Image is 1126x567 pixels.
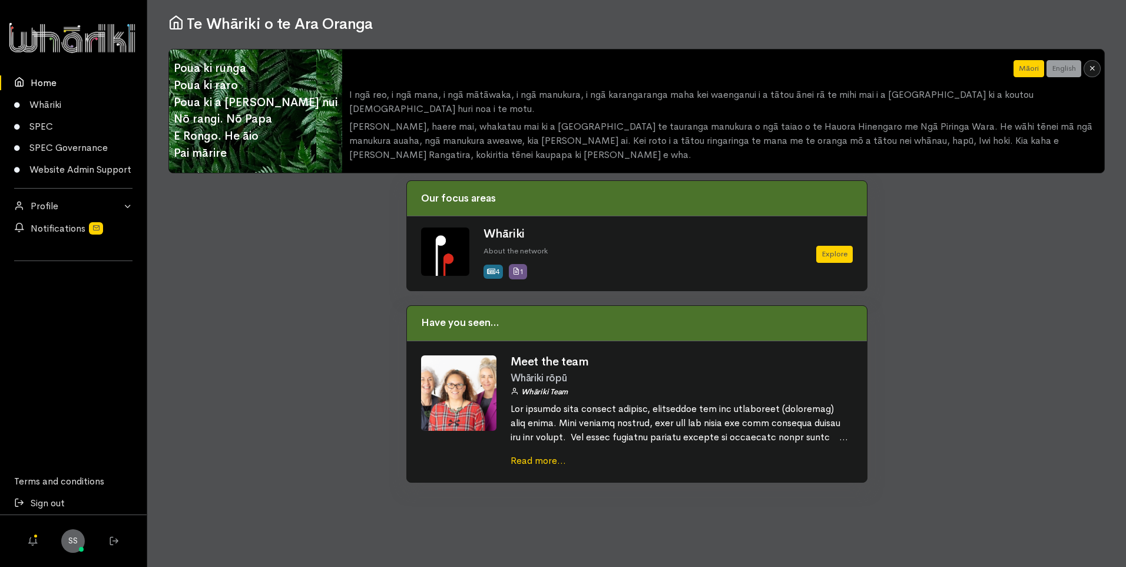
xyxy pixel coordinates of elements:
[407,181,867,216] div: Our focus areas
[168,14,1105,33] h1: Te Whāriki o te Ara Oranga
[1046,60,1081,77] button: English
[349,88,1097,116] p: I ngā reo, i ngā mana, i ngā mātāwaka, i ngā manukura, i ngā karangaranga maha kei waenganui i a ...
[816,246,853,263] a: Explore
[483,226,525,241] a: Whāriki
[349,120,1097,162] p: [PERSON_NAME], haere mai, whakatau mai ki a [GEOGRAPHIC_DATA] te tauranga manukura o ngā taiao o ...
[61,529,85,553] a: SS
[1014,60,1044,77] button: Māori
[511,454,566,467] a: Read more...
[407,306,867,341] div: Have you seen...
[169,55,342,167] span: Poua ki runga Poua ki raro Poua ki a [PERSON_NAME] nui Nō rangi. Nō Papa E Rongo. He āio Pai mārire
[421,228,469,276] img: Whariki%20Icon_Icon_Tile.png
